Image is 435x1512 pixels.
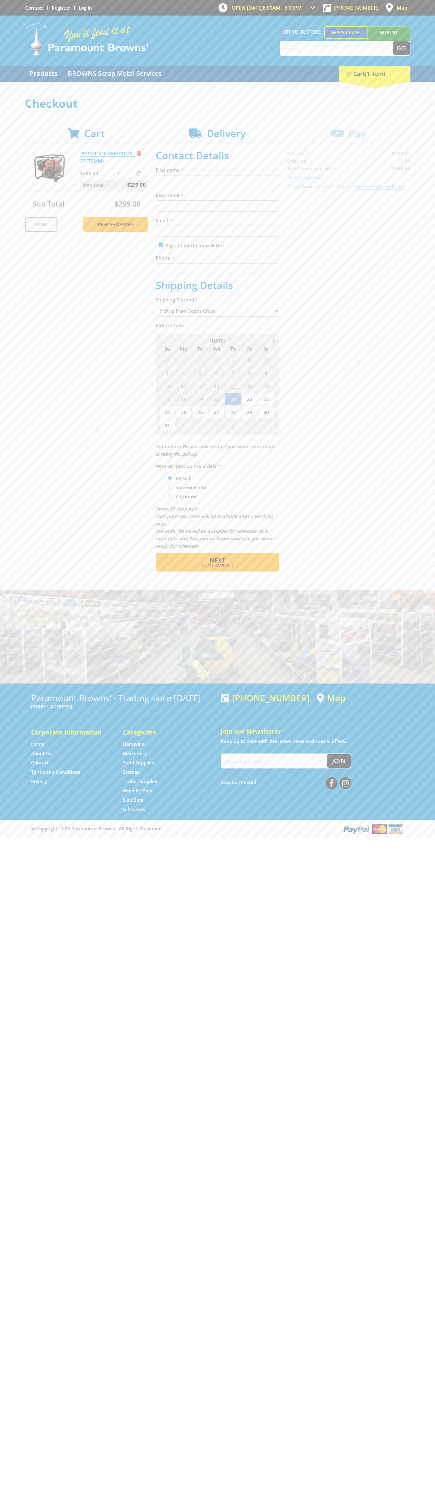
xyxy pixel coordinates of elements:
[127,180,146,189] span: $299.00
[156,263,279,274] input: Please enter your telephone number.
[159,345,175,353] span: Su
[225,393,241,405] span: 21
[123,750,147,757] a: Go to the Machinery page
[242,366,257,379] span: 8
[242,353,257,366] span: 1
[159,366,175,379] span: 3
[156,443,275,457] em: Paramount Browns will contact you when your order is ready for pickup
[156,305,279,317] select: Please select a shipping method.
[225,366,241,379] span: 7
[393,41,410,55] button: Go
[258,380,274,392] span: 16
[156,462,279,470] label: Who will pick up the order?
[25,97,410,110] h1: Checkout
[174,473,192,483] label: Myself
[123,806,145,813] a: Go to the Gift Cards page
[123,741,145,747] a: Go to the Hardware page
[31,703,215,710] p: [STREET_ADDRESS]
[168,476,172,480] input: Please select who will pick up the order.
[32,199,64,209] span: Sub Total
[25,217,58,232] a: Print
[210,338,225,344] span: [DATE]
[176,353,192,366] span: 28
[192,419,208,431] span: 2
[123,728,202,737] h5: Categories
[263,4,302,11] span: 8:00am - 5:00pm
[80,170,113,177] p: $299.00
[209,419,224,431] span: 3
[242,419,257,431] span: 5
[159,353,175,366] span: 27
[210,556,225,564] span: Next
[174,491,199,502] label: A Courier
[221,754,327,768] input: Your email address
[280,41,393,55] input: Search
[209,353,224,366] span: 30
[225,406,241,418] span: 28
[63,66,166,82] a: Go to the BROWNS Scrap Metal Services page
[31,769,80,775] a: Go to the Terms and Conditions page
[166,242,224,249] label: Sign up for the newsletter
[258,345,274,353] span: Sa
[176,366,192,379] span: 4
[258,393,274,405] span: 23
[209,380,224,392] span: 13
[258,353,274,366] span: 2
[209,345,224,353] span: We
[258,366,274,379] span: 9
[168,494,172,498] input: Please select who will pick up the order.
[225,380,241,392] span: 14
[156,175,279,186] input: Please enter your first name.
[156,553,279,572] button: Next Confirm order
[25,823,410,835] div: ® Copyright 2025 Paramount Browns'. All Rights Reserved.
[192,380,208,392] span: 12
[324,26,367,39] a: Gepps Cross
[258,419,274,431] span: 6
[176,393,192,405] span: 18
[156,322,279,329] label: Pick Up Date
[174,482,209,492] label: Someone Else
[25,66,62,82] a: Go to the Products page
[176,406,192,418] span: 25
[114,199,141,209] span: $299.00
[258,406,274,418] span: 30
[52,5,70,11] a: Go to the registration page
[209,366,224,379] span: 6
[31,693,215,703] h3: Paramount Browns' - Trading since [DATE]
[225,353,241,366] span: 31
[159,406,175,418] span: 24
[327,754,351,768] button: Join
[280,26,324,37] span: Set your store
[156,166,279,174] label: First name
[156,254,279,262] label: Phone
[31,778,47,785] a: Go to the Privacy page
[123,769,140,775] a: Go to the Storage page
[365,70,385,77] span: (1 item)
[159,419,175,431] span: 31
[31,741,44,747] a: Go to the Home page
[207,127,246,140] span: Delivery
[192,366,208,379] span: 5
[79,5,92,11] a: Log in
[221,727,404,736] h5: Join our Newsletter
[84,127,105,140] span: Cart
[242,406,257,418] span: 29
[80,150,135,164] a: PETROL VOLUME PUMP - 3" (75MM)
[156,150,279,161] h2: Contact Details
[339,66,410,82] div: Cart
[169,563,266,567] span: Confirm order
[159,393,175,405] span: 17
[221,737,404,745] p: Keep up to date with the latest news and special offers.
[31,728,110,737] h5: Corporate Information
[242,345,257,353] span: Fr
[156,279,279,291] h2: Shipping Details
[176,345,192,353] span: Mo
[232,4,302,11] span: OPEN [DATE]
[367,26,410,50] a: Mount [PERSON_NAME]
[123,759,154,766] a: Go to the Steel Supplies page
[242,380,257,392] span: 15
[25,22,149,56] img: Paramount Browns'
[176,380,192,392] span: 11
[83,217,148,232] a: Keep Shopping
[342,823,404,835] img: PayPal, Mastercard, Visa accepted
